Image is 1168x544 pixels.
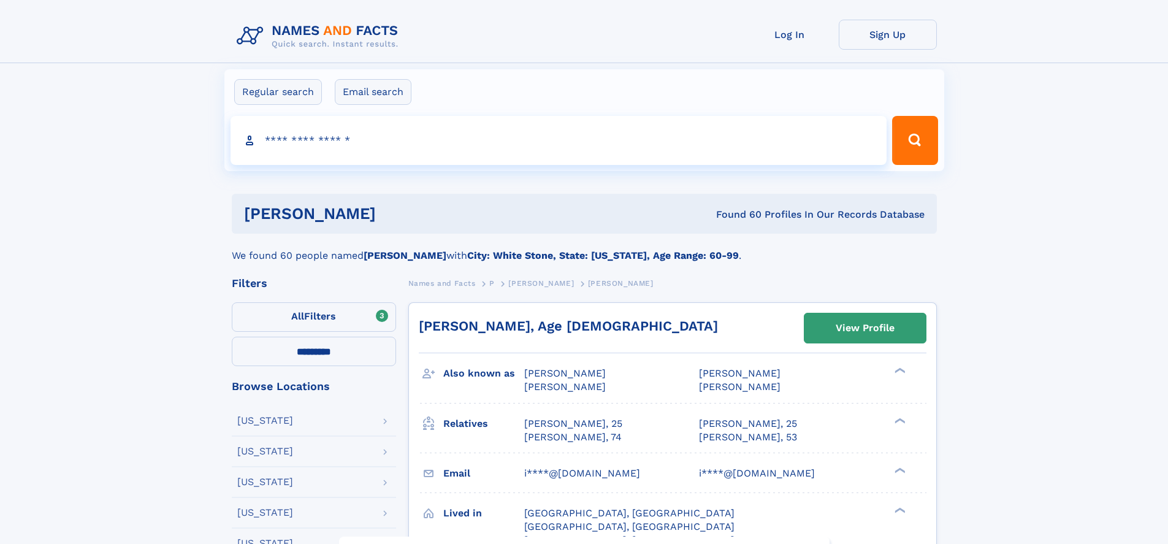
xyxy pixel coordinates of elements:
[699,431,797,444] a: [PERSON_NAME], 53
[232,234,937,263] div: We found 60 people named with .
[232,302,396,332] label: Filters
[232,278,396,289] div: Filters
[524,507,735,519] span: [GEOGRAPHIC_DATA], [GEOGRAPHIC_DATA]
[524,431,622,444] a: [PERSON_NAME], 74
[443,363,524,384] h3: Also known as
[546,208,925,221] div: Found 60 Profiles In Our Records Database
[489,279,495,288] span: P
[508,275,574,291] a: [PERSON_NAME]
[839,20,937,50] a: Sign Up
[237,446,293,456] div: [US_STATE]
[524,381,606,393] span: [PERSON_NAME]
[891,367,906,375] div: ❯
[892,116,937,165] button: Search Button
[508,279,574,288] span: [PERSON_NAME]
[524,521,735,532] span: [GEOGRAPHIC_DATA], [GEOGRAPHIC_DATA]
[489,275,495,291] a: P
[408,275,476,291] a: Names and Facts
[237,508,293,518] div: [US_STATE]
[231,116,887,165] input: search input
[443,463,524,484] h3: Email
[291,310,304,322] span: All
[443,503,524,524] h3: Lived in
[524,367,606,379] span: [PERSON_NAME]
[443,413,524,434] h3: Relatives
[804,313,926,343] a: View Profile
[699,367,781,379] span: [PERSON_NAME]
[891,416,906,424] div: ❯
[699,381,781,393] span: [PERSON_NAME]
[524,417,622,431] a: [PERSON_NAME], 25
[232,381,396,392] div: Browse Locations
[237,477,293,487] div: [US_STATE]
[836,314,895,342] div: View Profile
[232,20,408,53] img: Logo Names and Facts
[588,279,654,288] span: [PERSON_NAME]
[741,20,839,50] a: Log In
[891,466,906,474] div: ❯
[244,206,546,221] h1: [PERSON_NAME]
[237,416,293,426] div: [US_STATE]
[419,318,718,334] a: [PERSON_NAME], Age [DEMOGRAPHIC_DATA]
[234,79,322,105] label: Regular search
[699,417,797,431] a: [PERSON_NAME], 25
[467,250,739,261] b: City: White Stone, State: [US_STATE], Age Range: 60-99
[335,79,411,105] label: Email search
[891,506,906,514] div: ❯
[364,250,446,261] b: [PERSON_NAME]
